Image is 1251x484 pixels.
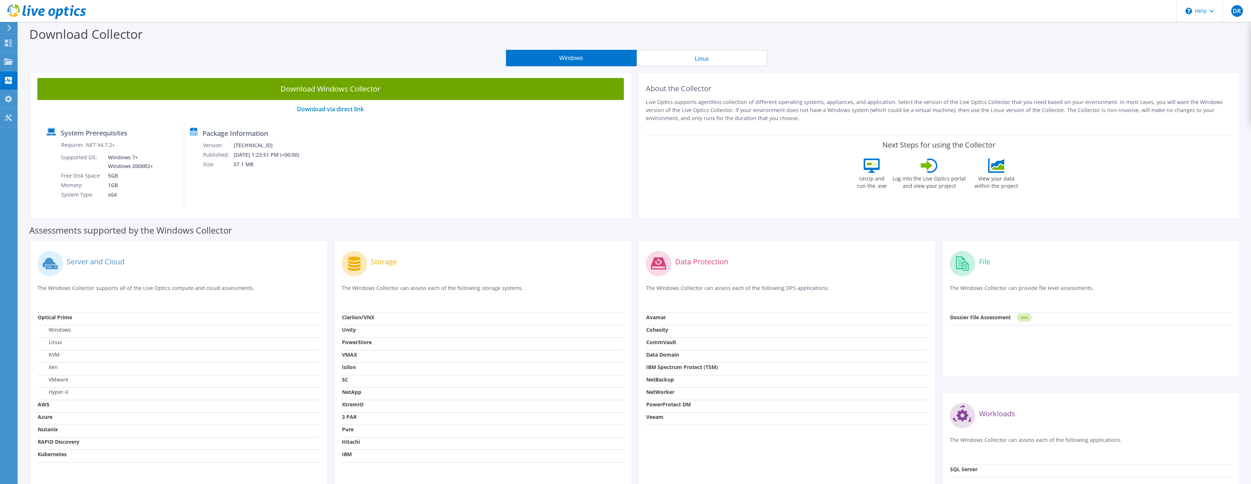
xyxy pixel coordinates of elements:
[61,129,127,137] label: System Prerequisites
[342,351,357,358] strong: VMAX
[342,413,357,420] strong: 3 PAR
[38,426,58,433] strong: Nutanix
[1185,8,1192,14] svg: \n
[67,258,124,265] label: Server and Cloud
[646,401,691,408] strong: PowerProtect DM
[38,364,58,371] label: Xen
[637,50,767,66] button: Linux
[233,141,309,150] td: [TECHNICAL_ID]
[103,153,154,171] td: Windows 7+ Windows 2008R2+
[970,173,1023,190] label: View your data within the project
[979,410,1015,417] label: Workloads
[646,284,928,299] p: The Windows Collector can assess each of the following DPS applications.
[203,160,233,169] td: Size:
[297,105,364,113] a: Download via direct link
[29,26,143,42] label: Download Collector
[233,160,309,169] td: 57.1 MB
[38,451,67,458] strong: Kubernetes
[1231,5,1243,17] span: DR
[892,173,966,190] label: Log into the Live Optics portal and view your project
[1021,316,1028,320] tspan: NEW!
[342,388,361,395] strong: NetApp
[646,351,679,358] strong: Data Domain
[38,438,79,445] strong: RAPID Discovery
[38,314,72,321] strong: Optical Prime
[646,326,668,333] strong: Cohesity
[103,171,154,180] td: 5GB
[950,436,1232,451] p: The Windows Collector can assess each of the following applications.
[646,376,674,383] strong: NetBackup
[203,141,233,150] td: Version:
[61,180,103,190] td: Memory:
[646,84,1232,93] h2: About the Collector
[233,150,309,160] td: [DATE] 1:23:51 PM (+00:00)
[342,364,356,371] strong: Isilon
[371,258,397,265] label: Storage
[950,466,978,473] strong: SQL Server
[646,364,718,371] strong: IBM Spectrum Protect (TSM)
[855,173,889,190] label: Unzip and run the .exe
[203,150,233,160] td: Published:
[38,413,52,420] strong: Azure
[38,376,68,383] label: VMware
[342,426,354,433] strong: Pure
[38,351,60,358] label: KVM
[675,258,728,265] label: Data Protection
[950,284,1232,299] p: The Windows Collector can provide file level assessments.
[882,141,995,149] label: Next Steps for using the Collector
[61,141,115,149] label: Requires .NET V4.7.2+
[202,130,268,137] label: Package Information
[37,78,624,100] a: Download Windows Collector
[342,284,624,299] p: The Windows Collector can assess each of the following storage systems.
[29,227,232,234] label: Assessments supported by the Windows Collector
[646,339,676,346] strong: CommVault
[342,314,374,321] strong: Clariion/VNX
[103,190,154,200] td: x64
[38,339,62,346] label: Linux
[342,326,356,333] strong: Unity
[61,153,103,171] td: Supported OS:
[646,388,674,395] strong: NetWorker
[38,401,49,408] strong: AWS
[38,388,68,396] label: Hyper-V
[61,190,103,200] td: System Type:
[342,376,348,383] strong: SC
[38,326,71,334] label: Windows
[950,314,1011,321] strong: Dossier File Assessment
[342,451,352,458] strong: IBM
[646,314,666,321] strong: Avamar
[103,180,154,190] td: 1GB
[646,98,1232,122] p: Live Optics supports agentless collection of different operating systems, appliances, and applica...
[646,413,663,420] strong: Veeam
[506,50,637,66] button: Windows
[342,339,372,346] strong: PowerStore
[979,258,990,265] label: File
[342,438,360,445] strong: Hitachi
[37,284,320,299] p: The Windows Collector supports all of the Live Optics compute and cloud assessments.
[61,171,103,180] td: Free Disk Space:
[342,401,364,408] strong: XtremIO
